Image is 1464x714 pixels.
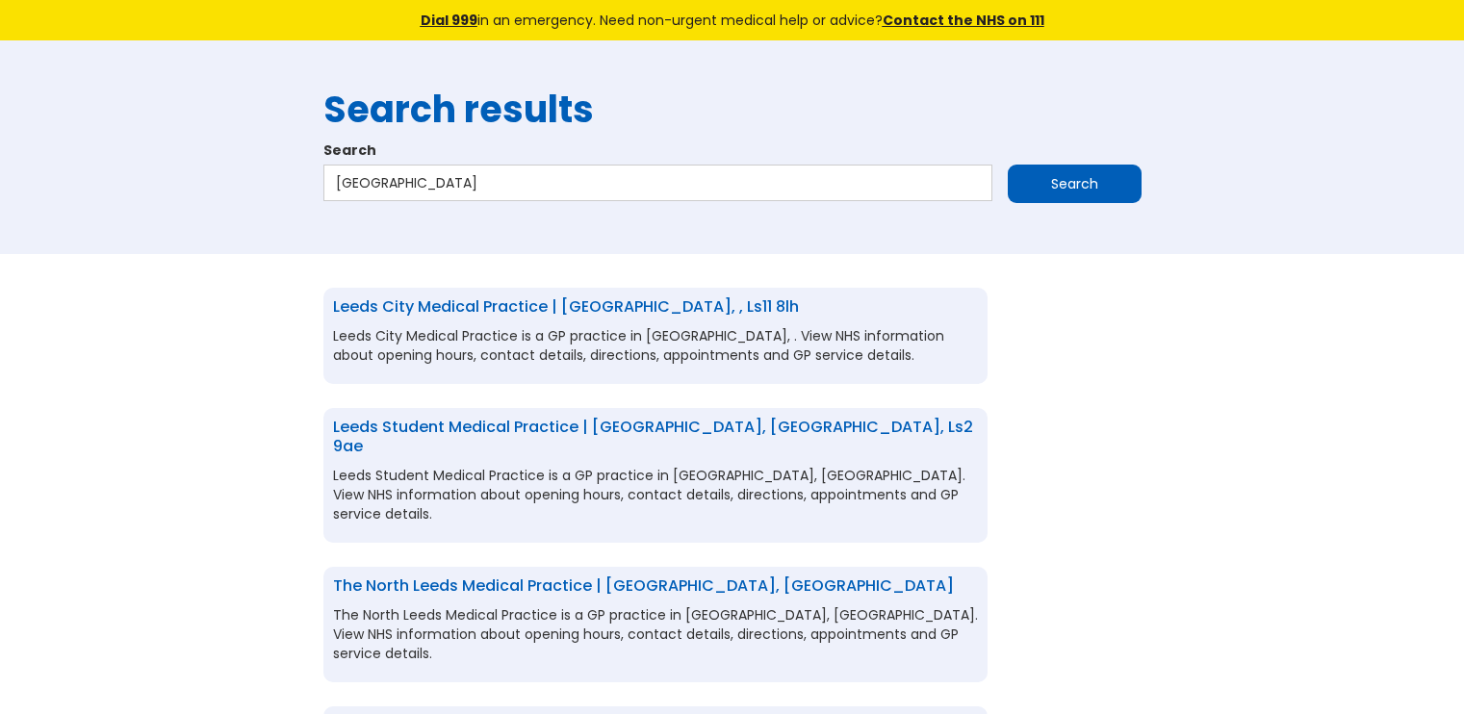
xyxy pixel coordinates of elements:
input: Search [1008,165,1142,203]
p: The North Leeds Medical Practice is a GP practice in [GEOGRAPHIC_DATA], [GEOGRAPHIC_DATA]. View N... [333,605,978,663]
a: The North Leeds Medical Practice | [GEOGRAPHIC_DATA], [GEOGRAPHIC_DATA] [333,574,954,597]
input: Search… [323,165,992,201]
p: Leeds City Medical Practice is a GP practice in [GEOGRAPHIC_DATA], . View NHS information about o... [333,326,978,365]
a: Leeds Student Medical Practice | [GEOGRAPHIC_DATA], [GEOGRAPHIC_DATA], ls2 9ae [333,416,973,457]
p: Leeds Student Medical Practice is a GP practice in [GEOGRAPHIC_DATA], [GEOGRAPHIC_DATA]. View NHS... [333,466,978,523]
a: Leeds City Medical Practice | [GEOGRAPHIC_DATA], , ls11 8lh [333,295,799,318]
div: in an emergency. Need non-urgent medical help or advice? [290,10,1175,31]
label: Search [323,140,1142,160]
a: Dial 999 [421,11,477,30]
a: Contact the NHS on 111 [883,11,1044,30]
h1: Search results [323,89,1142,131]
